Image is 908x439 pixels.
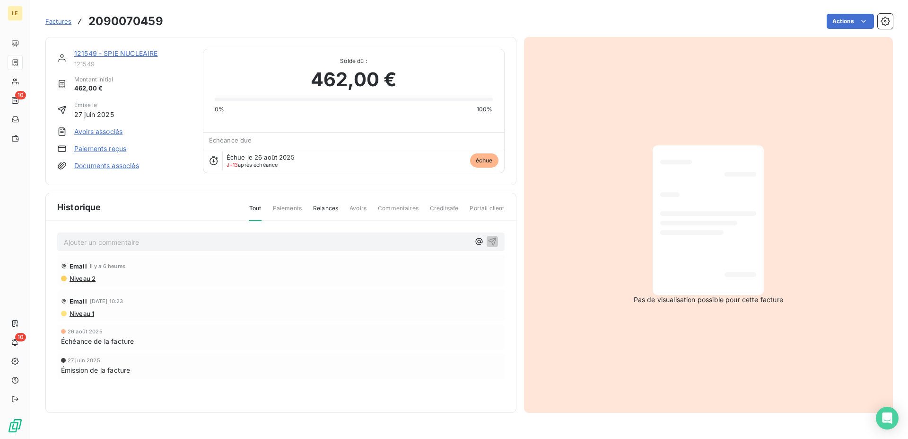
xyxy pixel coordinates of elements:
[88,13,163,30] h3: 2090070459
[61,336,134,346] span: Échéance de la facture
[15,333,26,341] span: 10
[74,161,139,170] a: Documents associés
[227,153,295,161] span: Échue le 26 août 2025
[470,153,498,168] span: échue
[74,101,114,109] span: Émise le
[45,18,71,25] span: Factures
[209,136,252,144] span: Échéance due
[74,127,122,136] a: Avoirs associés
[74,49,157,57] a: 121549 - SPIE NUCLEAIRE
[90,263,125,269] span: il y a 6 heures
[69,310,94,317] span: Niveau 1
[215,105,224,114] span: 0%
[90,298,123,304] span: [DATE] 10:23
[8,6,23,21] div: LE
[45,17,71,26] a: Factures
[68,329,103,334] span: 26 août 2025
[477,105,493,114] span: 100%
[876,407,899,430] div: Open Intercom Messenger
[827,14,874,29] button: Actions
[215,57,493,65] span: Solde dû :
[57,201,101,214] span: Historique
[311,65,396,94] span: 462,00 €
[430,204,459,220] span: Creditsafe
[70,297,87,305] span: Email
[227,161,238,168] span: J+13
[74,109,114,119] span: 27 juin 2025
[378,204,419,220] span: Commentaires
[8,418,23,433] img: Logo LeanPay
[249,204,262,221] span: Tout
[15,91,26,99] span: 10
[313,204,338,220] span: Relances
[273,204,302,220] span: Paiements
[68,358,100,363] span: 27 juin 2025
[69,275,96,282] span: Niveau 2
[70,262,87,270] span: Email
[349,204,367,220] span: Avoirs
[634,295,783,305] span: Pas de visualisation possible pour cette facture
[227,162,278,168] span: après échéance
[61,365,130,375] span: Émission de la facture
[74,144,126,153] a: Paiements reçus
[74,84,113,93] span: 462,00 €
[74,60,192,68] span: 121549
[470,204,504,220] span: Portail client
[74,75,113,84] span: Montant initial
